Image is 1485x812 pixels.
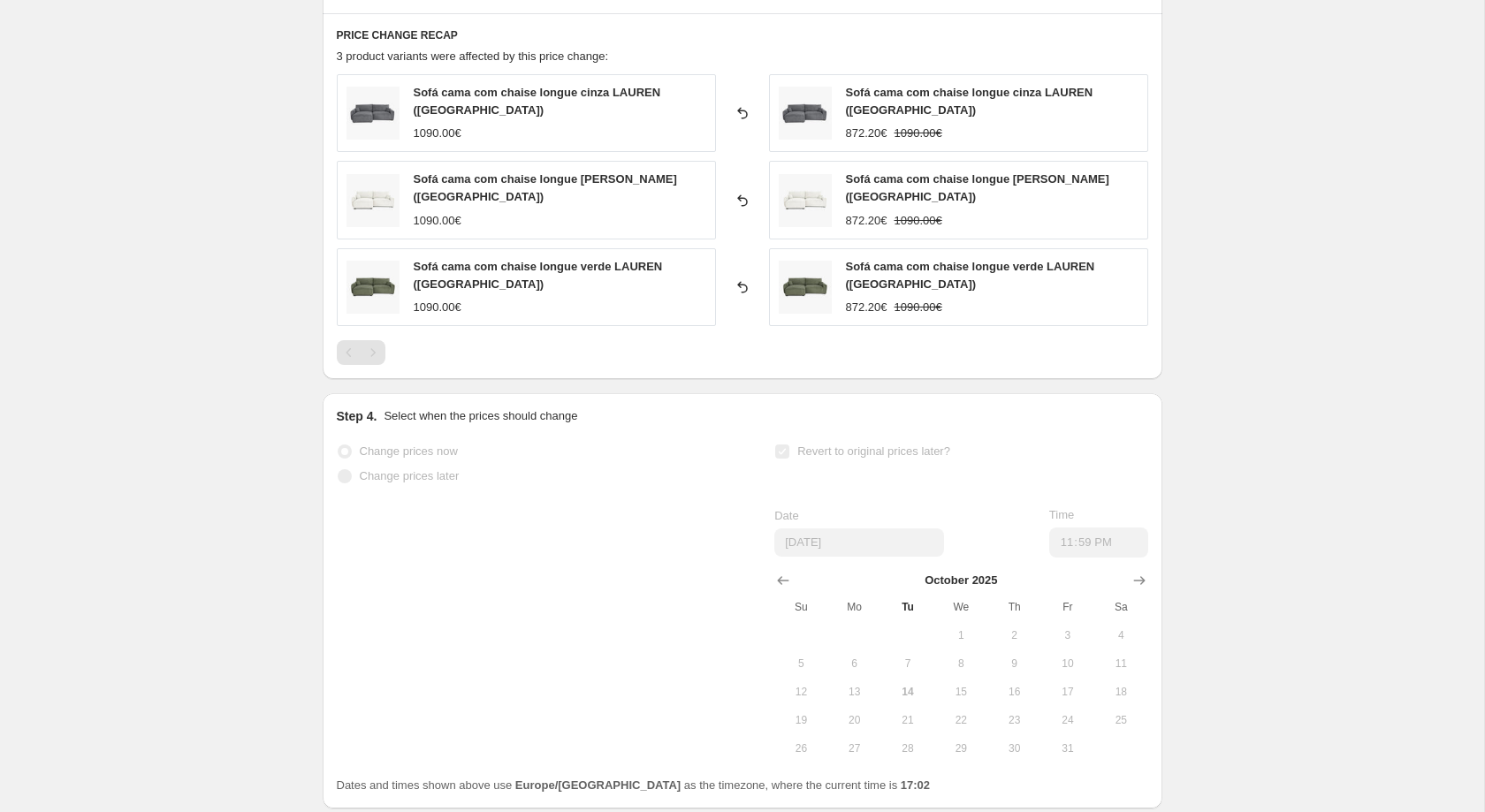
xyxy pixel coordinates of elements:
[901,778,930,792] b: 17:02
[941,628,980,642] span: 1
[994,628,1033,642] span: 2
[994,685,1033,699] span: 16
[771,568,796,593] button: Show previous month, September 2025
[414,125,461,142] div: 1090.00€
[835,741,874,755] span: 27
[987,649,1040,678] button: Thursday October 9 2025
[881,706,934,734] button: Tuesday October 21 2025
[888,741,927,755] span: 28
[414,172,677,203] span: Sofá cama com chaise longue [PERSON_NAME] ([GEOGRAPHIC_DATA])
[774,706,827,734] button: Sunday October 19 2025
[1049,508,1074,521] span: Time
[779,87,832,140] img: 169992546_1_80x.jpg
[781,713,820,727] span: 19
[846,212,887,230] div: 872.20€
[835,600,874,614] span: Mo
[337,28,1148,42] h6: PRICE CHANGE RECAP
[1041,706,1094,734] button: Friday October 24 2025
[987,706,1040,734] button: Thursday October 23 2025
[934,734,987,763] button: Wednesday October 29 2025
[828,593,881,621] th: Monday
[941,713,980,727] span: 22
[774,593,827,621] th: Sunday
[1094,706,1147,734] button: Saturday October 25 2025
[1048,685,1087,699] span: 17
[846,260,1095,291] span: Sofá cama com chaise longue verde LAUREN ([GEOGRAPHIC_DATA])
[360,469,460,482] span: Change prices later
[1048,656,1087,671] span: 10
[994,656,1033,671] span: 9
[828,734,881,763] button: Monday October 27 2025
[1048,741,1087,755] span: 31
[828,706,881,734] button: Monday October 20 2025
[888,685,927,699] span: 14
[846,172,1109,203] span: Sofá cama com chaise longue [PERSON_NAME] ([GEOGRAPHIC_DATA])
[337,49,609,63] span: 3 product variants were affected by this price change:
[414,299,461,316] div: 1090.00€
[1127,568,1152,593] button: Show next month, November 2025
[1041,678,1094,706] button: Friday October 17 2025
[941,600,980,614] span: We
[774,649,827,678] button: Sunday October 5 2025
[941,685,980,699] span: 15
[941,741,980,755] span: 29
[515,778,681,792] b: Europe/[GEOGRAPHIC_DATA]
[846,125,887,142] div: 872.20€
[1101,600,1140,614] span: Sa
[360,444,458,458] span: Change prices now
[1048,628,1087,642] span: 3
[987,734,1040,763] button: Thursday October 30 2025
[346,87,400,140] img: 169992546_1_80x.jpg
[828,678,881,706] button: Monday October 13 2025
[828,649,881,678] button: Monday October 6 2025
[781,685,820,699] span: 12
[994,741,1033,755] span: 30
[1101,656,1140,671] span: 11
[1041,621,1094,649] button: Friday October 3 2025
[835,656,874,671] span: 6
[846,299,887,316] div: 872.20€
[779,174,832,227] img: 169991850_1_80x.jpg
[1041,593,1094,621] th: Friday
[934,649,987,678] button: Wednesday October 8 2025
[895,125,942,142] strike: 1090.00€
[881,678,934,706] button: Today Tuesday October 14 2025
[987,621,1040,649] button: Thursday October 2 2025
[414,86,661,117] span: Sofá cama com chaise longue cinza LAUREN ([GEOGRAPHIC_DATA])
[774,734,827,763] button: Sunday October 26 2025
[835,713,874,727] span: 20
[1041,734,1094,763] button: Friday October 31 2025
[346,174,400,227] img: 169991850_1_80x.jpg
[797,444,950,458] span: Revert to original prices later?
[846,86,1093,117] span: Sofá cama com chaise longue cinza LAUREN ([GEOGRAPHIC_DATA])
[1094,593,1147,621] th: Saturday
[888,600,927,614] span: Tu
[414,260,663,291] span: Sofá cama com chaise longue verde LAUREN ([GEOGRAPHIC_DATA])
[1101,713,1140,727] span: 25
[1048,600,1087,614] span: Fr
[1041,649,1094,678] button: Friday October 10 2025
[1094,649,1147,678] button: Saturday October 11 2025
[774,678,827,706] button: Sunday October 12 2025
[994,600,1033,614] span: Th
[779,261,832,314] img: 169991849_1_80x.jpg
[934,706,987,734] button: Wednesday October 22 2025
[346,261,400,314] img: 169991849_1_80x.jpg
[888,713,927,727] span: 21
[781,600,820,614] span: Su
[987,678,1040,706] button: Thursday October 16 2025
[934,678,987,706] button: Wednesday October 15 2025
[994,713,1033,727] span: 23
[1101,628,1140,642] span: 4
[414,212,461,230] div: 1090.00€
[941,656,980,671] span: 8
[895,299,942,316] strike: 1090.00€
[881,649,934,678] button: Tuesday October 7 2025
[934,621,987,649] button: Wednesday October 1 2025
[888,656,927,671] span: 7
[881,593,934,621] th: Tuesday
[774,528,944,557] input: 10/14/2025
[835,685,874,699] span: 13
[781,656,820,671] span: 5
[987,593,1040,621] th: Thursday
